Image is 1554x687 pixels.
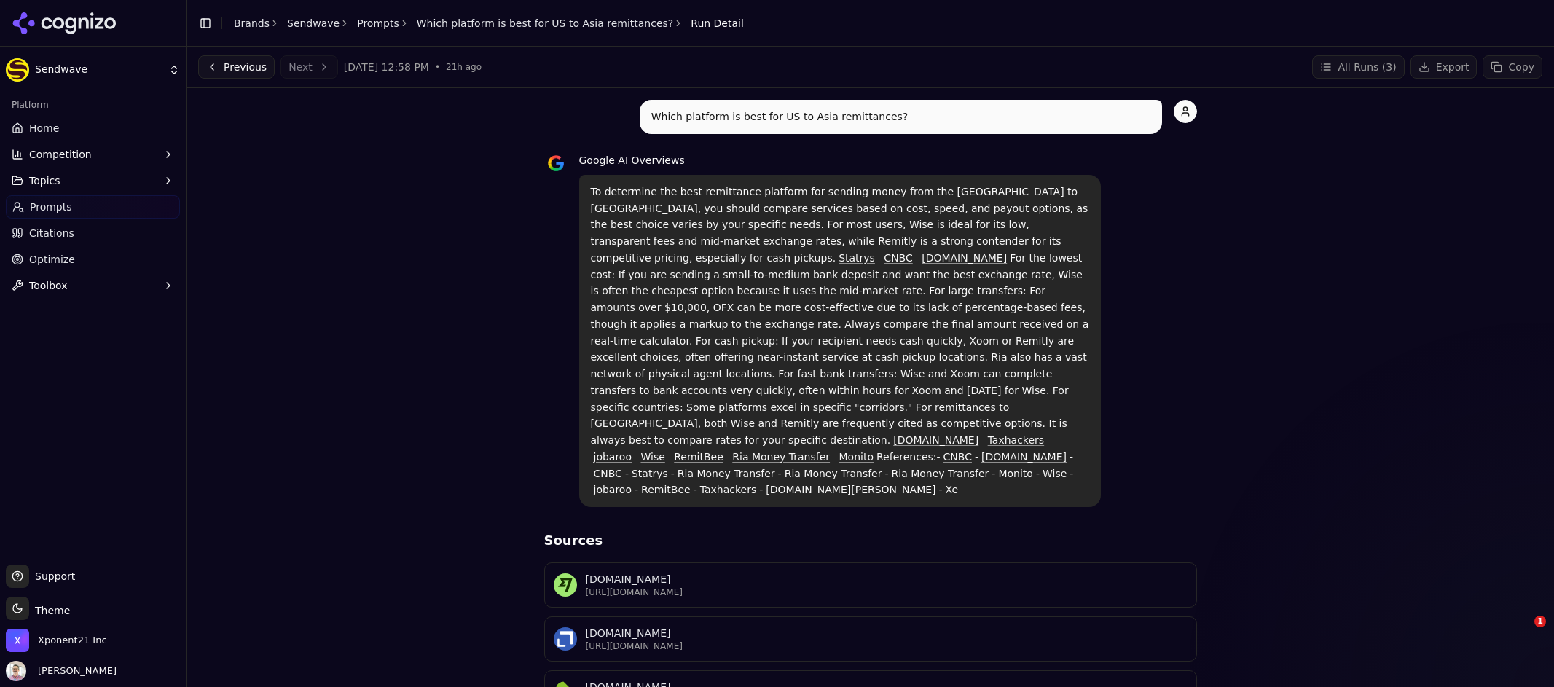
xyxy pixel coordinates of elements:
span: Google AI Overviews [579,154,685,166]
a: Ria Money Transfer [785,468,882,479]
button: Export [1410,55,1478,79]
p: Which platform is best for US to Asia remittances? [651,109,1150,125]
a: CNBC [884,252,912,264]
a: RemitBee [674,451,723,463]
a: Ria Money Transfer [732,451,830,463]
a: Prompts [357,16,399,31]
a: Prompts [6,195,180,219]
span: 1 [1534,616,1546,627]
a: Brands [234,17,270,29]
button: Previous [198,55,275,79]
button: Toolbox [6,274,180,297]
a: Taxhackers [988,434,1045,446]
a: Statrys [839,252,875,264]
button: Open organization switcher [6,629,107,652]
span: Citations [29,226,74,240]
span: 21h ago [446,61,482,73]
span: [DATE] 12:58 PM [344,60,429,74]
iframe: Intercom live chat [1504,616,1539,651]
span: Topics [29,173,60,188]
span: Toolbox [29,278,68,293]
span: Home [29,121,59,136]
span: Sendwave [35,63,162,76]
img: Sendwave [6,58,29,82]
nav: breadcrumb [234,16,744,31]
a: Wise [640,451,664,463]
p: [URL][DOMAIN_NAME] [586,640,1188,652]
img: Xponent21 Inc [6,629,29,652]
img: Kiryako Sharikas [6,661,26,681]
p: [URL][DOMAIN_NAME] [586,586,1188,598]
a: [DOMAIN_NAME] [981,451,1067,463]
a: CNBC [594,468,622,479]
span: Xponent21 Inc [38,634,107,647]
a: Sendwave [287,16,340,31]
a: wise.com favicon[DOMAIN_NAME][URL][DOMAIN_NAME] [544,562,1197,608]
a: Xe [946,484,959,495]
a: [DOMAIN_NAME][PERSON_NAME] [766,484,935,495]
a: [DOMAIN_NAME] [922,252,1007,264]
span: [PERSON_NAME] [32,664,117,678]
a: Home [6,117,180,140]
span: • [435,61,440,73]
p: To determine the best remittance platform for sending money from the [GEOGRAPHIC_DATA] to [GEOGRA... [591,184,1090,498]
a: Citations [6,221,180,245]
button: Topics [6,169,180,192]
p: [DOMAIN_NAME] [586,626,1188,640]
a: Ria Money Transfer [678,468,775,479]
a: Monito [998,468,1032,479]
a: jobaroo [594,484,632,495]
img: wise.com favicon [554,573,577,597]
button: Open user button [6,661,117,681]
a: moneytransfers.com favicon[DOMAIN_NAME][URL][DOMAIN_NAME] [544,616,1197,662]
button: All Runs (3) [1312,55,1404,79]
span: Competition [29,147,92,162]
img: moneytransfers.com favicon [554,627,577,651]
a: Optimize [6,248,180,271]
a: CNBC [943,451,972,463]
span: Prompts [30,200,72,214]
div: Platform [6,93,180,117]
a: Statrys [632,468,668,479]
a: Wise [1043,468,1067,479]
span: Optimize [29,252,75,267]
span: Run Detail [691,16,744,31]
a: [DOMAIN_NAME] [893,434,978,446]
a: Ria Money Transfer [892,468,989,479]
p: [DOMAIN_NAME] [586,572,1188,586]
span: Support [29,569,75,584]
button: Competition [6,143,180,166]
button: Copy [1483,55,1542,79]
a: RemitBee [641,484,691,495]
span: Theme [29,605,70,616]
a: Taxhackers [700,484,757,495]
h3: Sources [544,530,1197,551]
a: Monito [839,451,874,463]
a: Which platform is best for US to Asia remittances? [417,16,674,31]
a: jobaroo [594,451,632,463]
